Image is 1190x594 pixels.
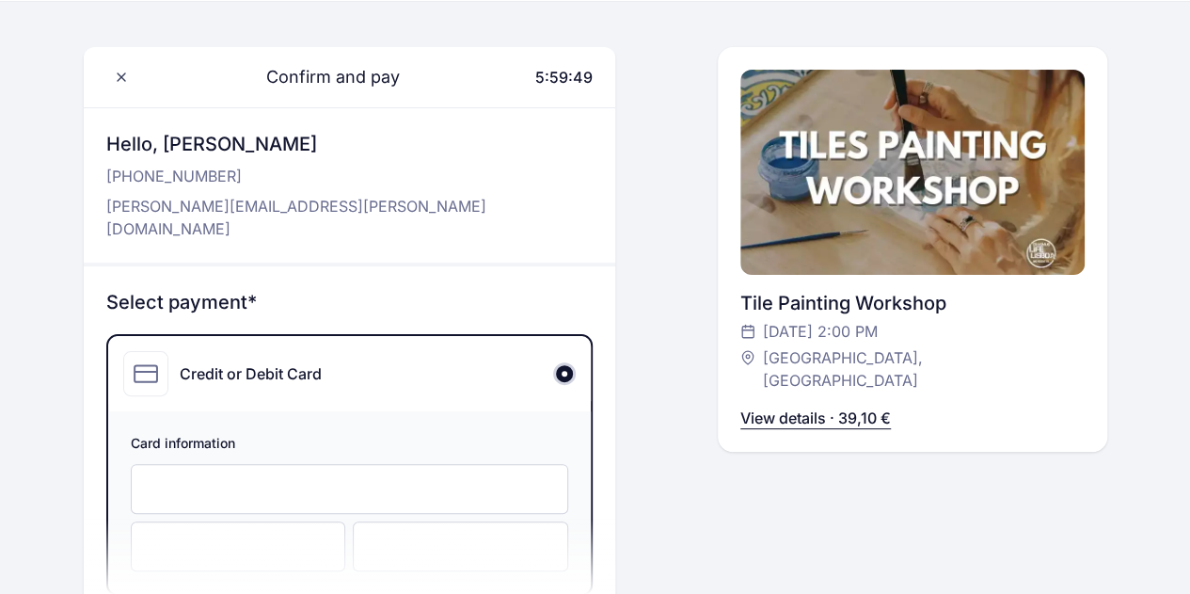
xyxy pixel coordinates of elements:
span: 5:59:49 [535,68,593,87]
h3: Hello, [PERSON_NAME] [106,131,594,157]
p: [PERSON_NAME][EMAIL_ADDRESS][PERSON_NAME][DOMAIN_NAME] [106,195,594,240]
h3: Select payment* [106,289,594,315]
div: Tile Painting Workshop [740,290,1084,316]
iframe: Sicherer Eingaberahmen für CVC-Prüfziffer [373,538,548,555]
p: View details · 39,10 € [740,407,891,429]
span: Card information [131,434,569,457]
span: [GEOGRAPHIC_DATA], [GEOGRAPHIC_DATA] [763,346,1065,392]
span: [DATE] 2:00 PM [763,320,878,343]
p: [PHONE_NUMBER] [106,165,594,187]
iframe: Sicherer Eingaberahmen für Ablaufdatum [151,538,326,555]
span: Confirm and pay [244,64,400,90]
iframe: Sicherer Eingaberahmen für Kartennummer [151,480,549,498]
div: Credit or Debit Card [180,362,322,385]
